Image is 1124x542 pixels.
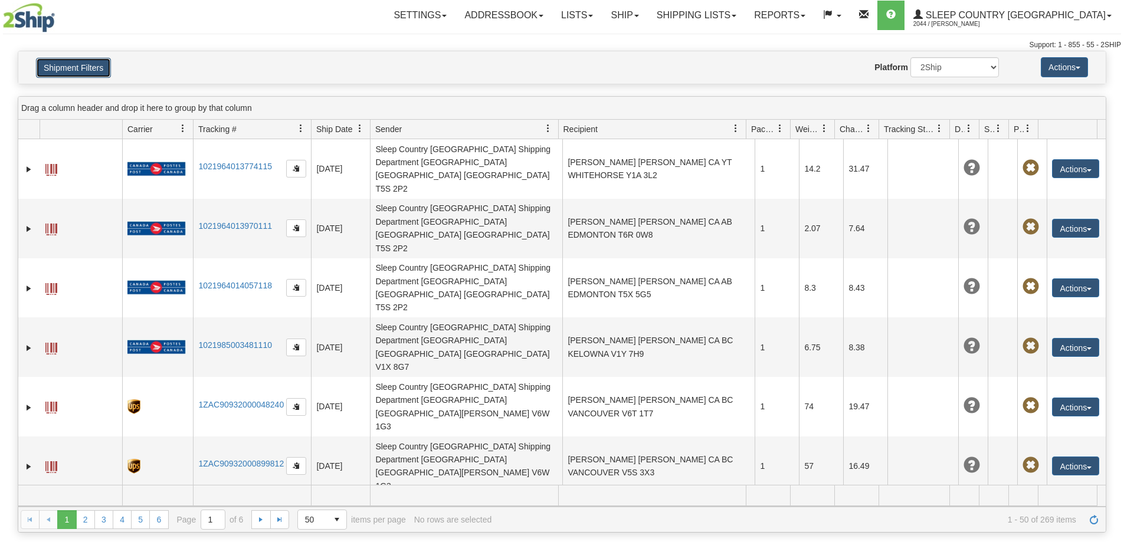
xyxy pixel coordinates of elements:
button: Actions [1041,57,1088,77]
a: Ship Date filter column settings [350,119,370,139]
td: Sleep Country [GEOGRAPHIC_DATA] Shipping Department [GEOGRAPHIC_DATA] [GEOGRAPHIC_DATA] [GEOGRAPH... [370,258,562,318]
a: Expand [23,461,35,472]
button: Copy to clipboard [286,219,306,237]
a: Expand [23,402,35,413]
span: Page 1 [57,510,76,529]
td: [DATE] [311,436,370,496]
span: Delivery Status [955,123,965,135]
button: Copy to clipboard [286,398,306,416]
td: 1 [755,317,799,377]
a: 5 [131,510,150,529]
a: Expand [23,163,35,175]
span: Pickup Not Assigned [1023,219,1039,235]
td: [PERSON_NAME] [PERSON_NAME] CA BC VANCOUVER V5S 3X3 [562,436,755,496]
a: 3 [94,510,113,529]
span: Unknown [964,398,980,414]
a: Expand [23,342,35,354]
span: Unknown [964,278,980,295]
span: items per page [297,510,406,530]
td: 8.3 [799,258,843,318]
a: 1021964013774115 [198,162,272,171]
span: Recipient [563,123,598,135]
span: Page of 6 [177,510,244,530]
td: 1 [755,139,799,199]
span: Weight [795,123,820,135]
span: 50 [305,514,320,525]
td: 57 [799,436,843,496]
a: Tracking Status filter column settings [929,119,949,139]
td: 7.64 [843,199,887,258]
td: [DATE] [311,139,370,199]
div: Support: 1 - 855 - 55 - 2SHIP [3,40,1121,50]
td: [DATE] [311,258,370,318]
a: 2 [76,510,95,529]
td: [PERSON_NAME] [PERSON_NAME] CA BC KELOWNA V1Y 7H9 [562,317,755,377]
td: 14.2 [799,139,843,199]
td: [PERSON_NAME] [PERSON_NAME] CA YT WHITEHORSE Y1A 3L2 [562,139,755,199]
button: Actions [1052,219,1099,238]
span: Sleep Country [GEOGRAPHIC_DATA] [923,10,1106,20]
a: Packages filter column settings [770,119,790,139]
button: Shipment Filters [36,58,111,78]
td: 1 [755,199,799,258]
a: Pickup Status filter column settings [1018,119,1038,139]
td: [PERSON_NAME] [PERSON_NAME] CA AB EDMONTON T6R 0W8 [562,199,755,258]
button: Copy to clipboard [286,279,306,297]
span: Unknown [964,338,980,354]
button: Copy to clipboard [286,160,306,178]
td: Sleep Country [GEOGRAPHIC_DATA] Shipping Department [GEOGRAPHIC_DATA] [GEOGRAPHIC_DATA] [GEOGRAPH... [370,139,562,199]
span: Pickup Not Assigned [1023,457,1039,474]
a: 1021985003481110 [198,340,272,350]
td: 16.49 [843,436,887,496]
a: Sender filter column settings [538,119,558,139]
a: Shipment Issues filter column settings [988,119,1008,139]
div: No rows are selected [414,515,492,524]
span: 1 - 50 of 269 items [500,515,1076,524]
a: 1021964014057118 [198,281,272,290]
a: Delivery Status filter column settings [959,119,979,139]
td: 19.47 [843,377,887,436]
span: Tracking # [198,123,237,135]
td: Sleep Country [GEOGRAPHIC_DATA] Shipping Department [GEOGRAPHIC_DATA] [GEOGRAPHIC_DATA][PERSON_NA... [370,377,562,436]
a: Refresh [1084,510,1103,529]
a: Label [45,337,57,356]
td: [PERSON_NAME] [PERSON_NAME] CA BC VANCOUVER V6T 1T7 [562,377,755,436]
input: Page 1 [201,510,225,529]
a: Tracking # filter column settings [291,119,311,139]
a: Charge filter column settings [858,119,879,139]
td: [DATE] [311,317,370,377]
span: Carrier [127,123,153,135]
a: Shipping lists [648,1,745,30]
a: Label [45,218,57,237]
a: Label [45,159,57,178]
a: Weight filter column settings [814,119,834,139]
span: select [327,510,346,529]
a: 6 [149,510,168,529]
a: Expand [23,283,35,294]
td: [DATE] [311,199,370,258]
img: 20 - Canada Post [127,340,185,354]
td: 1 [755,377,799,436]
td: 1 [755,436,799,496]
a: Addressbook [456,1,552,30]
span: Page sizes drop down [297,510,347,530]
button: Copy to clipboard [286,339,306,356]
a: 1ZAC90932000899812 [198,459,284,468]
td: 2.07 [799,199,843,258]
span: Packages [751,123,776,135]
a: Ship [602,1,647,30]
a: Label [45,456,57,475]
span: Sender [375,123,402,135]
td: Sleep Country [GEOGRAPHIC_DATA] Shipping Department [GEOGRAPHIC_DATA] [GEOGRAPHIC_DATA][PERSON_NA... [370,436,562,496]
button: Actions [1052,456,1099,475]
a: 4 [113,510,132,529]
div: grid grouping header [18,97,1106,120]
a: Go to the last page [270,510,289,529]
img: 20 - Canada Post [127,221,185,236]
span: Charge [840,123,864,135]
img: 8 - UPS [127,399,140,414]
img: logo2044.jpg [3,3,55,32]
td: 8.38 [843,317,887,377]
a: Label [45,278,57,297]
td: [PERSON_NAME] [PERSON_NAME] CA AB EDMONTON T5X 5G5 [562,258,755,318]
